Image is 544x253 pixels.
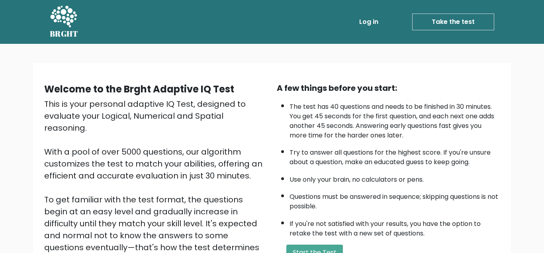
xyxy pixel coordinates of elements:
li: Use only your brain, no calculators or pens. [290,171,500,184]
h5: BRGHT [50,29,78,39]
li: If you're not satisfied with your results, you have the option to retake the test with a new set ... [290,215,500,238]
div: A few things before you start: [277,82,500,94]
a: Log in [356,14,382,30]
li: Questions must be answered in sequence; skipping questions is not possible. [290,188,500,211]
li: The test has 40 questions and needs to be finished in 30 minutes. You get 45 seconds for the firs... [290,98,500,140]
a: BRGHT [50,3,78,41]
a: Take the test [412,14,494,30]
li: Try to answer all questions for the highest score. If you're unsure about a question, make an edu... [290,144,500,167]
b: Welcome to the Brght Adaptive IQ Test [44,82,234,96]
